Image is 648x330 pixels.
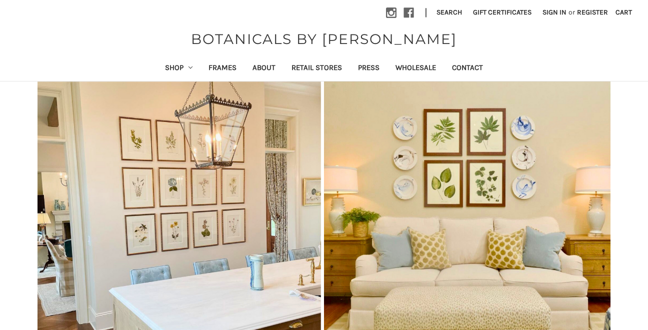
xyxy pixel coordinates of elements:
a: Contact [444,56,491,81]
a: Frames [200,56,244,81]
li: | [421,5,431,21]
a: Shop [157,56,201,81]
a: BOTANICALS BY [PERSON_NAME] [186,28,462,49]
span: Cart [615,8,632,16]
a: Press [350,56,387,81]
a: Retail Stores [283,56,350,81]
a: About [244,56,283,81]
span: or [567,7,576,17]
a: Wholesale [387,56,444,81]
